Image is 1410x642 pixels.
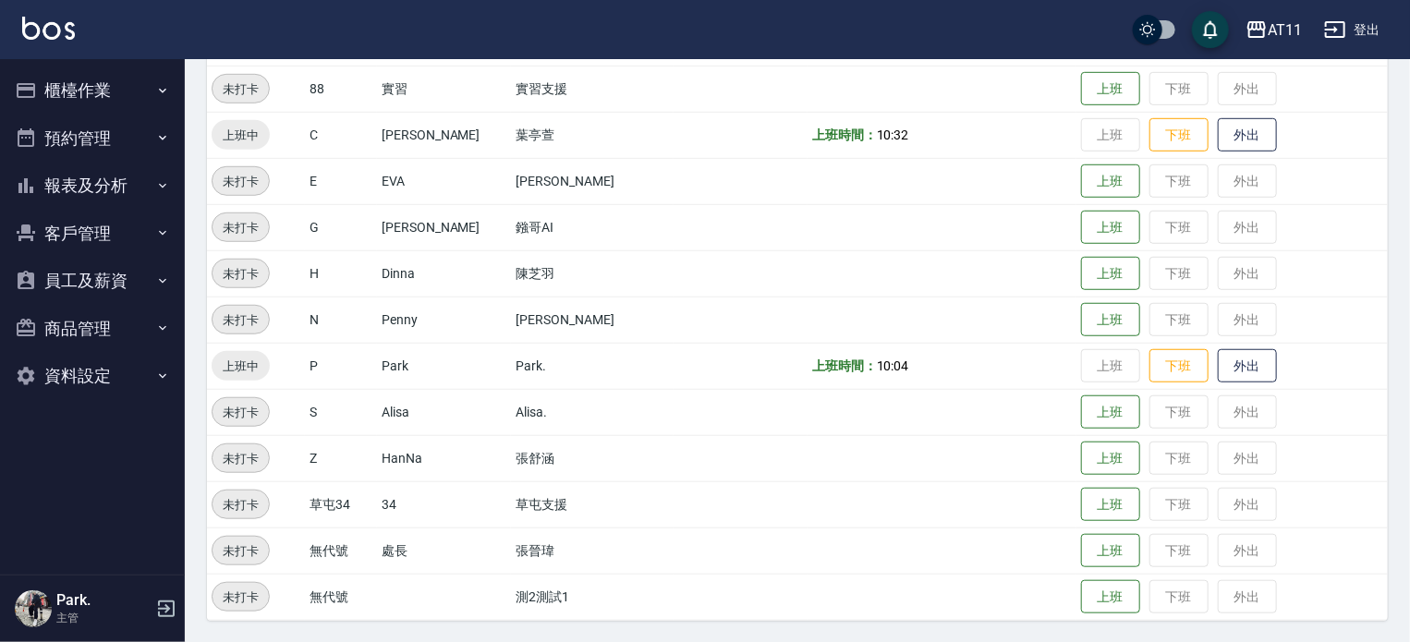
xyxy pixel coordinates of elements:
[15,590,52,627] img: Person
[305,250,377,297] td: H
[305,343,377,389] td: P
[377,527,511,574] td: 處長
[1081,72,1140,106] button: 上班
[1081,534,1140,568] button: 上班
[7,305,177,353] button: 商品管理
[213,310,269,330] span: 未打卡
[511,343,673,389] td: Park.
[511,66,673,112] td: 實習支援
[377,343,511,389] td: Park
[511,204,673,250] td: 鏹哥AI
[7,115,177,163] button: 預約管理
[213,172,269,191] span: 未打卡
[377,158,511,204] td: EVA
[213,587,269,607] span: 未打卡
[1317,13,1388,47] button: 登出
[1081,211,1140,245] button: 上班
[56,610,151,626] p: 主管
[305,297,377,343] td: N
[377,250,511,297] td: Dinna
[377,112,511,158] td: [PERSON_NAME]
[511,158,673,204] td: [PERSON_NAME]
[213,495,269,515] span: 未打卡
[305,112,377,158] td: C
[1268,18,1302,42] div: AT11
[213,541,269,561] span: 未打卡
[1081,164,1140,199] button: 上班
[812,358,877,373] b: 上班時間：
[511,527,673,574] td: 張晉瑋
[213,218,269,237] span: 未打卡
[1218,118,1277,152] button: 外出
[305,389,377,435] td: S
[305,66,377,112] td: 88
[305,481,377,527] td: 草屯34
[1081,303,1140,337] button: 上班
[812,127,877,142] b: 上班時間：
[213,449,269,468] span: 未打卡
[1149,118,1209,152] button: 下班
[377,389,511,435] td: Alisa
[377,481,511,527] td: 34
[22,17,75,40] img: Logo
[1238,11,1309,49] button: AT11
[305,574,377,620] td: 無代號
[1081,488,1140,522] button: 上班
[7,67,177,115] button: 櫃檯作業
[377,435,511,481] td: HanNa
[305,158,377,204] td: E
[7,210,177,258] button: 客戶管理
[213,79,269,99] span: 未打卡
[1081,395,1140,430] button: 上班
[1081,580,1140,614] button: 上班
[511,481,673,527] td: 草屯支援
[1081,257,1140,291] button: 上班
[877,358,909,373] span: 10:04
[511,389,673,435] td: Alisa.
[511,297,673,343] td: [PERSON_NAME]
[7,352,177,400] button: 資料設定
[212,357,270,376] span: 上班中
[377,204,511,250] td: [PERSON_NAME]
[511,435,673,481] td: 張舒涵
[7,162,177,210] button: 報表及分析
[212,126,270,145] span: 上班中
[305,527,377,574] td: 無代號
[511,250,673,297] td: 陳芝羽
[213,403,269,422] span: 未打卡
[511,574,673,620] td: 測2測試1
[7,257,177,305] button: 員工及薪資
[305,204,377,250] td: G
[1192,11,1229,48] button: save
[305,435,377,481] td: Z
[377,297,511,343] td: Penny
[377,66,511,112] td: 實習
[1081,442,1140,476] button: 上班
[56,591,151,610] h5: Park.
[511,112,673,158] td: 葉亭萱
[1218,349,1277,383] button: 外出
[877,127,909,142] span: 10:32
[213,264,269,284] span: 未打卡
[1149,349,1209,383] button: 下班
